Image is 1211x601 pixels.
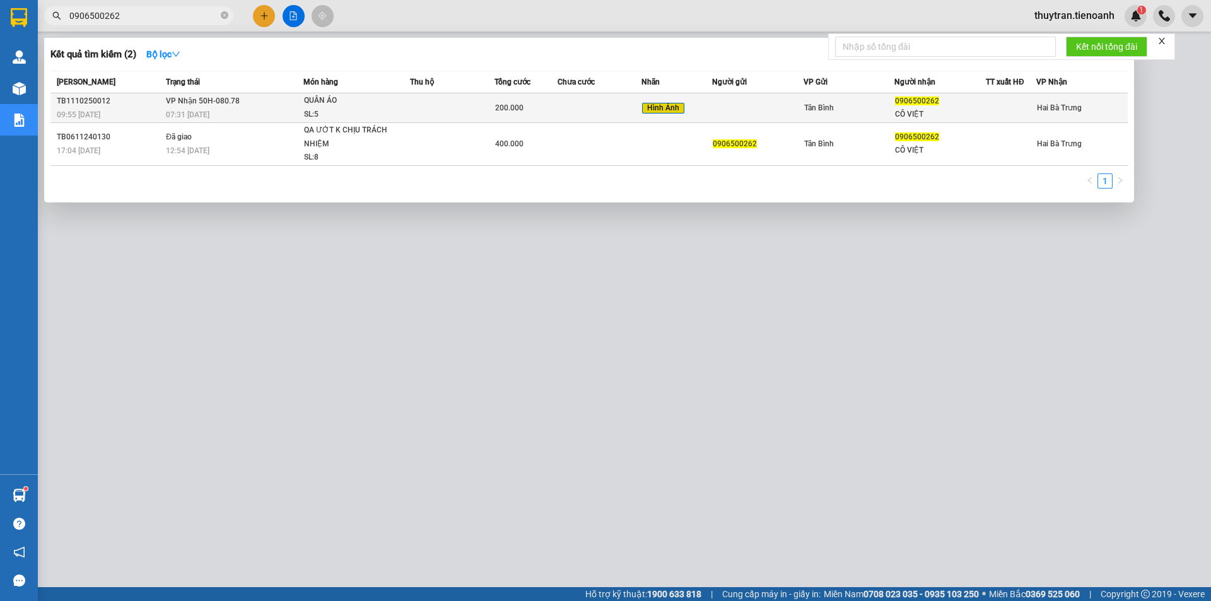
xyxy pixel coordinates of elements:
[804,78,828,86] span: VP Gửi
[804,139,834,148] span: Tân Bình
[804,103,834,112] span: Tân Bình
[895,108,985,121] div: CÔ VIỆT
[835,37,1056,57] input: Nhập số tổng đài
[1086,177,1094,184] span: left
[57,95,162,108] div: TB1110250012
[57,146,100,155] span: 17:04 [DATE]
[494,78,530,86] span: Tổng cước
[410,78,434,86] span: Thu hộ
[136,44,190,64] button: Bộ lọcdown
[895,96,939,105] span: 0906500262
[304,108,399,122] div: SL: 5
[303,78,338,86] span: Món hàng
[895,132,939,141] span: 0906500262
[13,546,25,558] span: notification
[166,146,209,155] span: 12:54 [DATE]
[13,489,26,502] img: warehouse-icon
[13,82,26,95] img: warehouse-icon
[13,50,26,64] img: warehouse-icon
[1116,177,1124,184] span: right
[221,10,228,22] span: close-circle
[1037,103,1082,112] span: Hai Bà Trưng
[304,124,399,151] div: QA ƯỚT K CHỊU TRÁCH NHIỆM
[1082,173,1097,189] li: Previous Page
[221,11,228,19] span: close-circle
[986,78,1024,86] span: TT xuất HĐ
[57,131,162,144] div: TB0611240130
[57,110,100,119] span: 09:55 [DATE]
[57,78,115,86] span: [PERSON_NAME]
[1157,37,1166,45] span: close
[1066,37,1147,57] button: Kết nối tổng đài
[52,11,61,20] span: search
[13,518,25,530] span: question-circle
[713,139,757,148] span: 0906500262
[1113,173,1128,189] li: Next Page
[1037,139,1082,148] span: Hai Bà Trưng
[13,575,25,586] span: message
[166,132,192,141] span: Đã giao
[641,78,660,86] span: Nhãn
[24,487,28,491] sup: 1
[894,78,935,86] span: Người nhận
[558,78,595,86] span: Chưa cước
[495,103,524,112] span: 200.000
[50,48,136,61] h3: Kết quả tìm kiếm ( 2 )
[304,94,399,108] div: QUẦN ÁO
[1036,78,1067,86] span: VP Nhận
[495,139,524,148] span: 400.000
[712,78,747,86] span: Người gửi
[1076,40,1137,54] span: Kết nối tổng đài
[172,50,180,59] span: down
[146,49,180,59] strong: Bộ lọc
[166,96,240,105] span: VP Nhận 50H-080.78
[1082,173,1097,189] button: left
[895,144,985,157] div: CÔ VIỆT
[304,151,399,165] div: SL: 8
[1097,173,1113,189] li: 1
[166,110,209,119] span: 07:31 [DATE]
[1098,174,1112,188] a: 1
[69,9,218,23] input: Tìm tên, số ĐT hoặc mã đơn
[11,8,27,27] img: logo-vxr
[1113,173,1128,189] button: right
[642,103,684,114] span: Hình Ảnh
[13,114,26,127] img: solution-icon
[166,78,200,86] span: Trạng thái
